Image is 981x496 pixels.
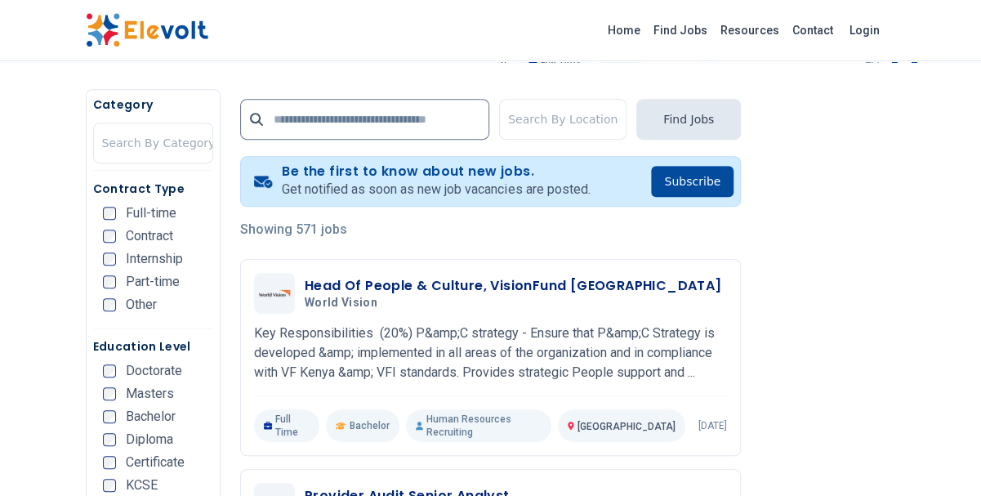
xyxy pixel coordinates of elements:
[601,17,647,43] a: Home
[93,96,213,113] h5: Category
[577,421,676,432] span: [GEOGRAPHIC_DATA]
[698,419,727,432] p: [DATE]
[786,17,840,43] a: Contact
[103,230,116,243] input: Contract
[103,433,116,446] input: Diploma
[103,275,116,288] input: Part-time
[86,13,208,47] img: Elevolt
[305,296,377,311] span: World Vision
[126,230,173,243] span: Contract
[282,163,590,180] h4: Be the first to know about new jobs.
[126,298,157,311] span: Other
[840,14,890,47] a: Login
[126,275,180,288] span: Part-time
[126,252,183,266] span: Internship
[103,479,116,492] input: KCSE
[350,419,390,432] span: Bachelor
[126,456,185,469] span: Certificate
[126,410,176,423] span: Bachelor
[126,387,174,400] span: Masters
[103,252,116,266] input: Internship
[282,180,590,199] p: Get notified as soon as new job vacancies are posted.
[103,387,116,400] input: Masters
[636,99,741,140] button: Find Jobs
[305,276,722,296] h3: Head Of People & Culture, VisionFund [GEOGRAPHIC_DATA]
[103,207,116,220] input: Full-time
[93,181,213,197] h5: Contract Type
[103,298,116,311] input: Other
[103,456,116,469] input: Certificate
[254,409,319,442] p: Full Time
[714,17,786,43] a: Resources
[103,364,116,378] input: Doctorate
[258,289,291,297] img: World Vision
[126,364,182,378] span: Doctorate
[126,479,158,492] span: KCSE
[103,410,116,423] input: Bachelor
[126,433,173,446] span: Diploma
[240,220,741,239] p: Showing 571 jobs
[899,418,981,496] iframe: Chat Widget
[126,207,176,220] span: Full-time
[254,273,727,442] a: World VisionHead Of People & Culture, VisionFund [GEOGRAPHIC_DATA]World VisionKey Responsibilitie...
[93,338,213,355] h5: Education Level
[651,166,734,197] button: Subscribe
[647,17,714,43] a: Find Jobs
[254,324,727,382] p: Key Responsibilities (20%) P&amp;C strategy - Ensure that P&amp;C Strategy is developed &amp; imp...
[406,409,551,442] p: Human Resources Recruiting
